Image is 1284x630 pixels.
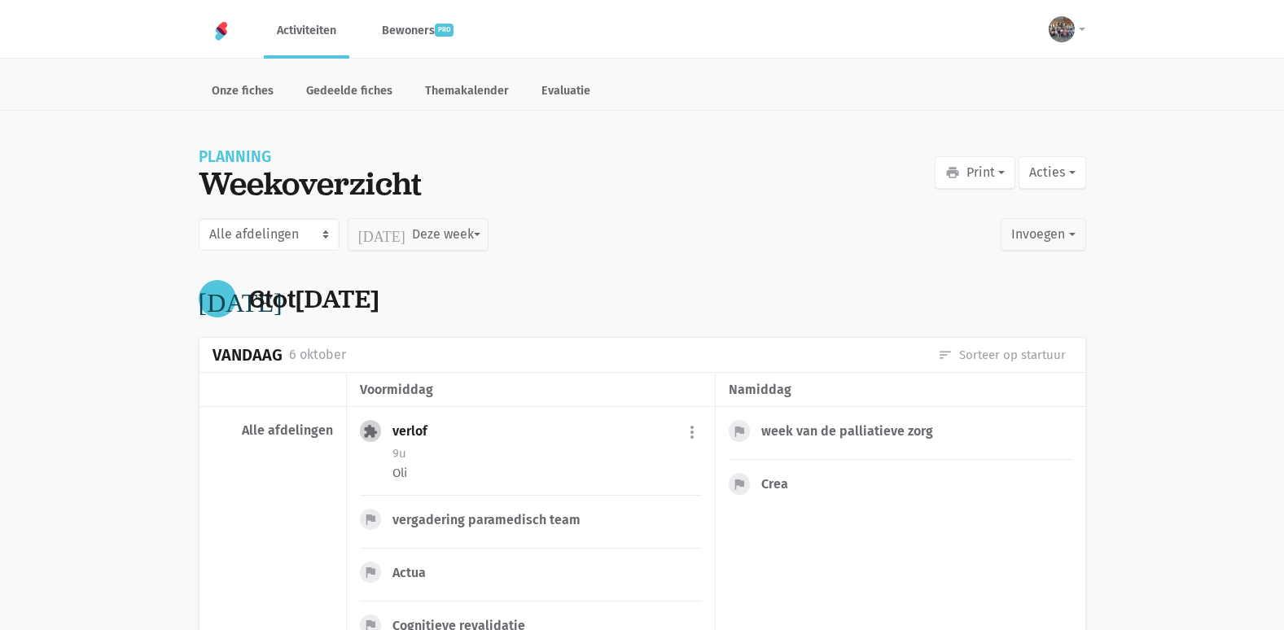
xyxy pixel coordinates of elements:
[392,423,440,440] div: verlof
[348,218,489,251] button: Deze week
[249,282,265,316] span: 6
[945,165,960,180] i: print
[212,21,231,41] img: Home
[363,424,378,439] i: extension
[358,227,405,242] i: [DATE]
[528,75,603,110] a: Evaluatie
[296,282,379,316] span: [DATE]
[1019,156,1085,189] button: Acties
[392,464,702,482] div: Oli
[213,422,333,439] div: Alle afdelingen
[435,24,454,37] span: pro
[264,3,349,58] a: Activiteiten
[935,156,1015,189] button: Print
[369,3,467,58] a: Bewonerspro
[289,344,346,365] div: 6 oktober
[938,346,1066,364] a: Sorteer op startuur
[761,476,801,492] div: Crea
[392,512,594,528] div: vergadering paramedisch team
[293,75,405,110] a: Gedeelde fiches
[199,150,422,164] div: Planning
[732,477,747,492] i: flag
[729,379,1071,400] div: namiddag
[938,348,953,362] i: sort
[249,284,379,314] div: tot
[392,446,406,461] span: 9u
[360,379,702,400] div: voormiddag
[199,286,283,312] i: [DATE]
[1001,218,1085,251] button: Invoegen
[199,75,287,110] a: Onze fiches
[392,565,439,581] div: Actua
[761,423,946,440] div: week van de palliatieve zorg
[732,424,747,439] i: flag
[213,346,283,365] div: Vandaag
[412,75,522,110] a: Themakalender
[199,164,422,202] div: Weekoverzicht
[363,565,378,580] i: flag
[363,512,378,527] i: flag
